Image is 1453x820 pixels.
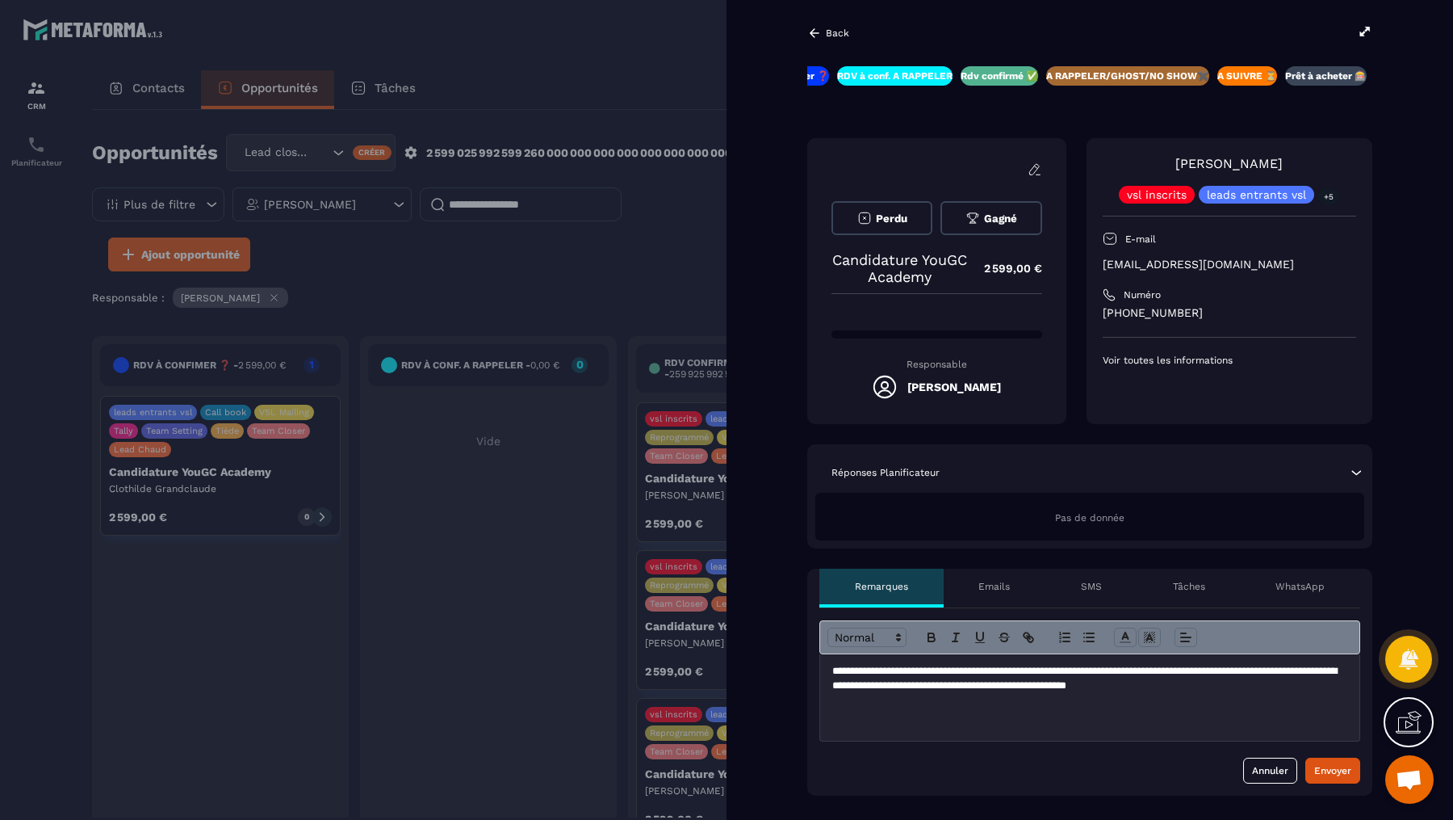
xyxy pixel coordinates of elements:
[1103,354,1356,367] p: Voir toutes les informations
[831,251,968,285] p: Candidature YouGC Academy
[940,201,1041,235] button: Gagné
[968,253,1042,284] p: 2 599,00 €
[1173,580,1205,593] p: Tâches
[1103,305,1356,321] p: [PHONE_NUMBER]
[1124,288,1161,301] p: Numéro
[1314,763,1351,779] div: Envoyer
[876,212,907,225] span: Perdu
[831,359,1042,370] p: Responsable
[1055,512,1124,524] span: Pas de donnée
[1275,580,1325,593] p: WhatsApp
[1318,188,1339,205] p: +5
[1385,755,1434,804] div: Ouvrir le chat
[831,201,932,235] button: Perdu
[1081,580,1102,593] p: SMS
[1127,189,1187,200] p: vsl inscrits
[1175,156,1283,171] a: [PERSON_NAME]
[1243,758,1297,784] button: Annuler
[1125,233,1156,246] p: E-mail
[907,381,1001,393] h5: [PERSON_NAME]
[984,212,1017,225] span: Gagné
[855,580,908,593] p: Remarques
[1207,189,1306,200] p: leads entrants vsl
[1103,257,1356,272] p: [EMAIL_ADDRESS][DOMAIN_NAME]
[1305,758,1360,784] button: Envoyer
[978,580,1010,593] p: Emails
[831,466,940,479] p: Réponses Planificateur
